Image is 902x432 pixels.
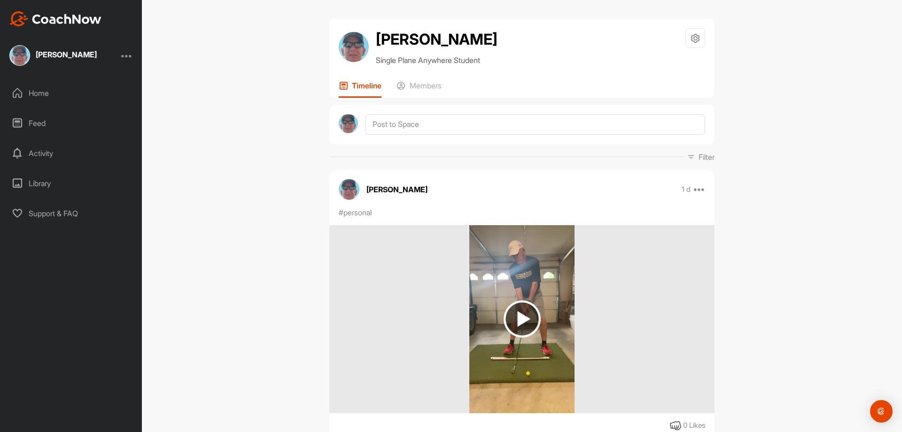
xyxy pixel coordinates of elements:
[5,81,138,105] div: Home
[366,184,428,195] p: [PERSON_NAME]
[5,172,138,195] div: Library
[683,420,705,431] div: 0 Likes
[9,45,30,66] img: square_818b2cf47cb7ebb1034f1ce444841772.jpg
[410,81,442,90] p: Members
[339,114,358,134] img: avatar
[36,51,97,58] div: [PERSON_NAME]
[376,55,498,66] p: Single Plane Anywhere Student
[504,300,541,338] img: play
[339,207,372,218] p: #personal
[339,32,369,62] img: avatar
[339,179,359,200] img: avatar
[9,11,101,26] img: CoachNow
[376,28,498,51] h2: [PERSON_NAME]
[5,141,138,165] div: Activity
[5,111,138,135] div: Feed
[352,81,381,90] p: Timeline
[870,400,893,423] div: Open Intercom Messenger
[699,151,715,163] p: Filter
[682,185,691,194] p: 1 d
[5,202,138,225] div: Support & FAQ
[469,225,575,413] img: media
